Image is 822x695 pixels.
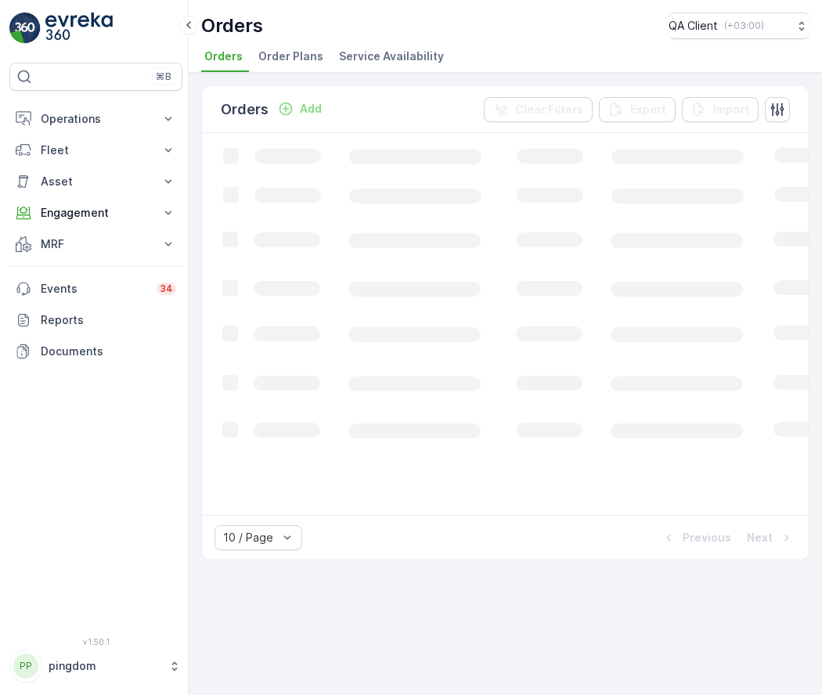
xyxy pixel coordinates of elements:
[659,528,733,547] button: Previous
[724,20,764,32] p: ( +03:00 )
[300,101,322,117] p: Add
[156,70,171,83] p: ⌘B
[49,658,160,674] p: pingdom
[630,102,666,117] p: Export
[9,197,182,229] button: Engagement
[9,273,182,304] a: Events34
[9,166,182,197] button: Asset
[41,281,147,297] p: Events
[41,205,151,221] p: Engagement
[682,97,759,122] button: Import
[41,236,151,252] p: MRF
[9,103,182,135] button: Operations
[669,13,809,39] button: QA Client(+03:00)
[745,528,796,547] button: Next
[747,530,773,546] p: Next
[713,102,749,117] p: Import
[339,49,444,64] span: Service Availability
[221,99,269,121] p: Orders
[9,135,182,166] button: Fleet
[515,102,583,117] p: Clear Filters
[9,650,182,682] button: PPpingdom
[258,49,323,64] span: Order Plans
[204,49,243,64] span: Orders
[41,174,151,189] p: Asset
[9,13,41,44] img: logo
[599,97,676,122] button: Export
[41,142,151,158] p: Fleet
[41,111,151,127] p: Operations
[9,304,182,336] a: Reports
[669,18,718,34] p: QA Client
[201,13,263,38] p: Orders
[41,312,176,328] p: Reports
[9,637,182,646] span: v 1.50.1
[45,13,113,44] img: logo_light-DOdMpM7g.png
[160,283,173,295] p: 34
[9,229,182,260] button: MRF
[41,344,176,359] p: Documents
[484,97,593,122] button: Clear Filters
[9,336,182,367] a: Documents
[13,654,38,679] div: PP
[683,530,731,546] p: Previous
[272,99,328,118] button: Add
